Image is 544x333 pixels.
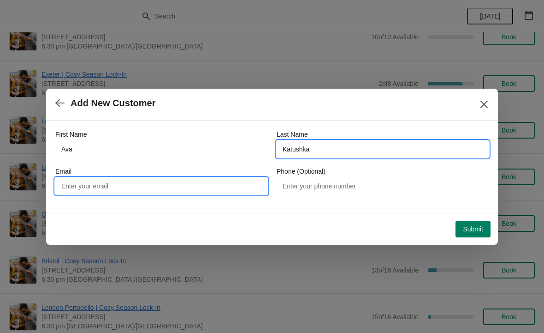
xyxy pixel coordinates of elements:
input: Smith [277,141,489,157]
input: Enter your email [55,178,267,194]
input: Enter your phone number [277,178,489,194]
h2: Add New Customer [71,98,155,109]
label: First Name [55,130,87,139]
label: Phone (Optional) [277,167,325,176]
span: Submit [463,225,483,233]
label: Email [55,167,71,176]
button: Submit [455,221,491,237]
input: John [55,141,267,157]
label: Last Name [277,130,308,139]
button: Close [476,96,492,113]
